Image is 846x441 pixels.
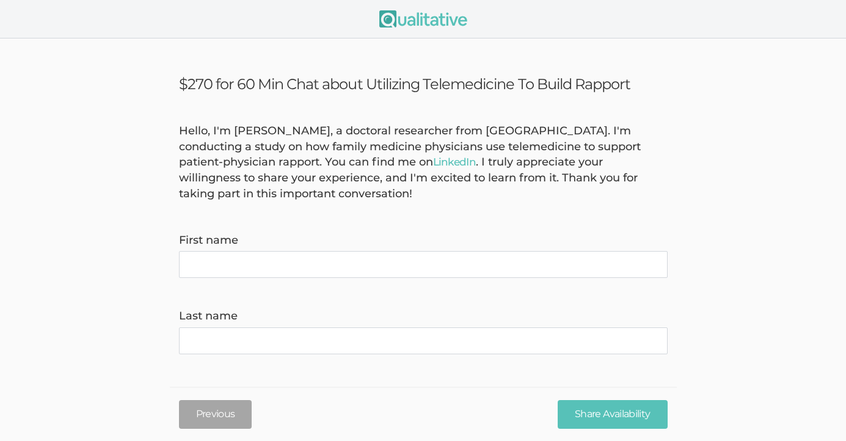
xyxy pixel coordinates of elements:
[179,308,668,324] label: Last name
[179,385,668,401] label: Email (for receiving calendar meeting invite)
[179,400,252,429] button: Previous
[179,75,668,93] h3: $270 for 60 Min Chat about Utilizing Telemedicine To Build Rapport
[379,10,467,27] img: Qualitative
[170,123,677,202] div: Hello, I'm [PERSON_NAME], a doctoral researcher from [GEOGRAPHIC_DATA]. I'm conducting a study on...
[433,156,476,168] a: LinkedIn
[179,233,668,249] label: First name
[558,400,667,429] input: Share Availability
